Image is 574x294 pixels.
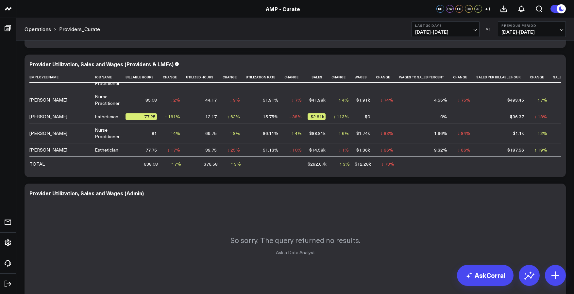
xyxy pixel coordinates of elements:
[309,130,326,137] div: $88.81k
[144,161,158,167] div: 638.08
[29,60,174,68] div: Provider Utilization, Sales and Wages (Providers & LMEs)
[29,97,67,103] div: [PERSON_NAME]
[381,161,394,167] div: ↓ 73%
[165,113,180,120] div: ↑ 161%
[530,72,553,83] th: Change
[458,147,470,153] div: ↓ 66%
[507,97,524,103] div: $493.45
[284,72,308,83] th: Change
[205,147,217,153] div: 39.75
[380,147,393,153] div: ↓ 66%
[356,130,370,137] div: $1.74k
[29,147,67,153] div: [PERSON_NAME]
[289,113,302,120] div: ↓ 38%
[263,130,279,137] div: 86.11%
[126,72,163,83] th: Billable Hours
[205,97,217,103] div: 44.17
[227,147,240,153] div: ↓ 25%
[469,113,470,120] div: -
[29,72,95,83] th: Employee Name
[455,5,463,13] div: FD
[399,72,453,83] th: Wages To Sales Percent
[465,5,473,13] div: CC
[356,97,370,103] div: $1.91k
[453,72,476,83] th: Change
[340,161,350,167] div: ↑ 3%
[223,72,246,83] th: Change
[415,29,476,35] span: [DATE] - [DATE]
[534,113,547,120] div: ↓ 18%
[415,24,476,27] b: Last 30 Days
[513,130,524,137] div: $1.1k
[205,130,217,137] div: 69.75
[434,97,447,103] div: 4.55%
[498,21,566,37] button: Previous Period[DATE]-[DATE]
[457,265,514,286] a: AskCorral
[355,72,376,83] th: Wages
[339,147,349,153] div: ↓ 1%
[25,25,51,33] a: Operations
[436,5,444,13] div: KD
[263,97,279,103] div: 51.91%
[205,113,217,120] div: 12.17
[501,24,562,27] b: Previous Period
[59,25,100,33] a: Providers_Curate
[230,235,360,245] p: So sorry. The query returned no results.
[356,147,370,153] div: $1.36k
[440,113,447,120] div: 0%
[476,72,530,83] th: Sales Per Billable Hour
[29,161,45,167] div: TOTAL
[412,21,480,37] button: Last 30 Days[DATE]-[DATE]
[145,147,157,153] div: 77.75
[331,72,355,83] th: Change
[231,161,241,167] div: ↑ 3%
[333,113,349,120] div: ↑ 113%
[380,97,393,103] div: ↓ 74%
[308,161,327,167] div: $292.67k
[365,113,370,120] div: $0
[163,72,186,83] th: Change
[29,113,67,120] div: [PERSON_NAME]
[95,72,126,83] th: Job Name
[29,130,67,137] div: [PERSON_NAME]
[510,113,524,120] div: $36.37
[483,27,495,31] div: VS
[145,97,157,103] div: 85.08
[276,249,315,255] a: Ask a Data Analyst
[309,147,326,153] div: $14.58k
[246,72,284,83] th: Utilization Rate
[507,147,524,153] div: $187.56
[227,113,240,120] div: ↑ 62%
[392,113,393,120] div: -
[170,130,180,137] div: ↑ 4%
[186,72,223,83] th: Utilized Hours
[204,161,218,167] div: 376.58
[95,93,120,106] div: Nurse Practitioner
[152,130,157,137] div: 81
[230,130,240,137] div: ↑ 8%
[308,113,326,120] div: $2.81k
[170,97,180,103] div: ↓ 2%
[171,161,181,167] div: ↑ 7%
[126,113,157,120] div: 77.25
[446,5,454,13] div: CW
[501,29,562,35] span: [DATE] - [DATE]
[95,113,118,120] div: Esthetician
[167,147,180,153] div: ↓ 17%
[537,97,547,103] div: ↑ 7%
[25,25,57,33] div: >
[458,130,470,137] div: ↓ 84%
[292,130,302,137] div: ↑ 4%
[266,5,300,12] a: AMP - Curate
[29,189,144,197] div: Provider Utilization, Sales and Wages (Admin)
[308,72,331,83] th: Sales
[534,147,547,153] div: ↑ 19%
[380,130,393,137] div: ↓ 83%
[474,5,482,13] div: AL
[263,113,279,120] div: 15.75%
[355,161,371,167] div: $12.28k
[485,7,491,11] span: + 1
[263,147,279,153] div: 51.13%
[434,130,447,137] div: 1.96%
[537,130,547,137] div: ↑ 2%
